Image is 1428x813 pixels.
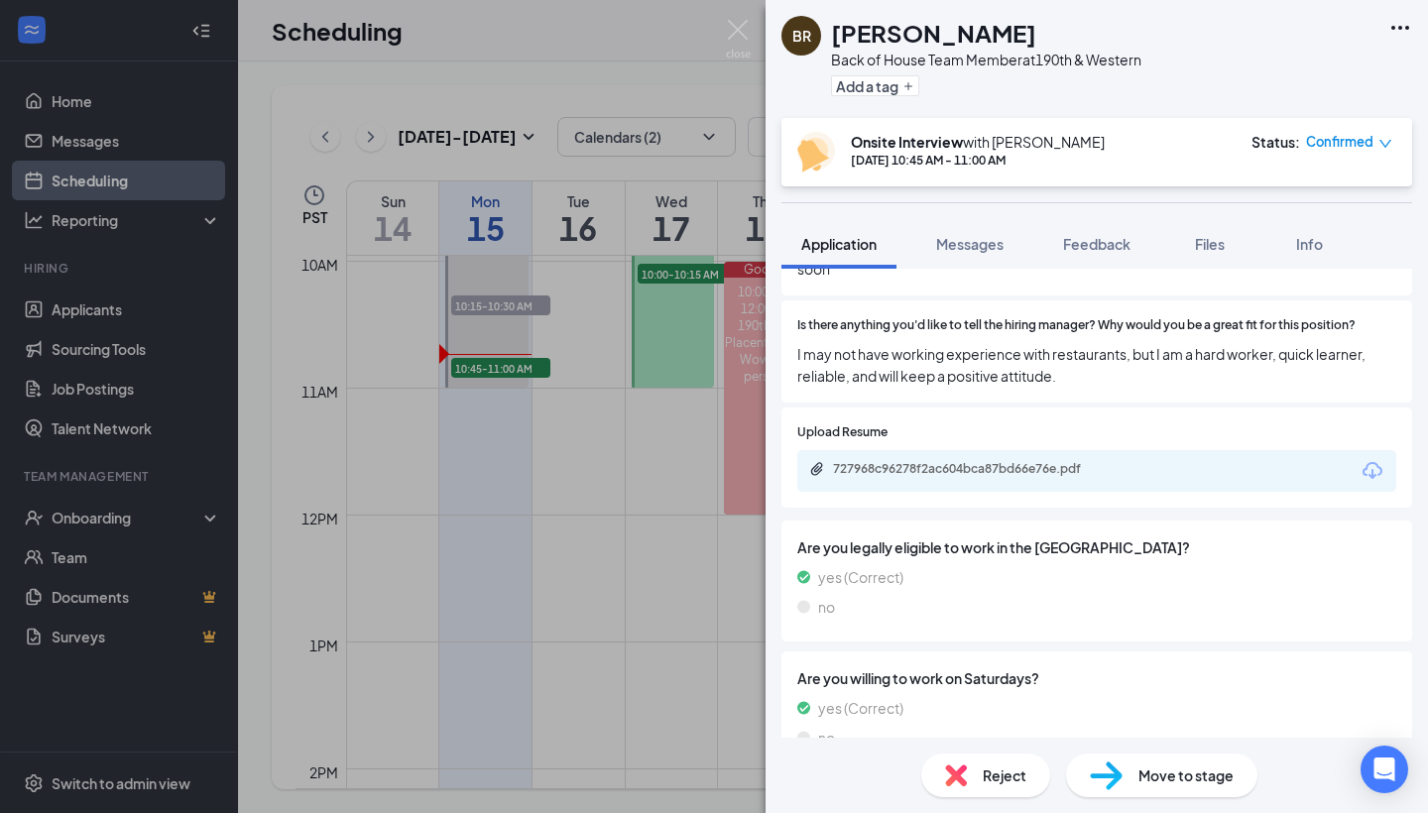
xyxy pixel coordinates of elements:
div: BR [792,26,811,46]
span: yes (Correct) [818,697,903,719]
span: no [818,727,835,749]
span: Messages [936,235,1004,253]
b: Onsite Interview [851,133,963,151]
span: Reject [983,764,1026,786]
span: I may not have working experience with restaurants, but I am a hard worker, quick learner, reliab... [797,343,1396,387]
div: Open Intercom Messenger [1361,746,1408,793]
span: Move to stage [1138,764,1234,786]
div: Status : [1251,132,1300,152]
span: Is there anything you'd like to tell the hiring manager? Why would you be a great fit for this po... [797,316,1356,335]
button: PlusAdd a tag [831,75,919,96]
svg: Ellipses [1388,16,1412,40]
span: Are you willing to work on Saturdays? [797,667,1396,689]
div: [DATE] 10:45 AM - 11:00 AM [851,152,1105,169]
svg: Download [1361,459,1384,483]
span: Are you legally eligible to work in the [GEOGRAPHIC_DATA]? [797,536,1396,558]
span: Feedback [1063,235,1130,253]
span: yes (Correct) [818,566,903,588]
span: Confirmed [1306,132,1373,152]
svg: Plus [902,80,914,92]
h1: [PERSON_NAME] [831,16,1036,50]
span: Application [801,235,877,253]
div: Back of House Team Member at 190th & Western [831,50,1141,69]
a: Paperclip727968c96278f2ac604bca87bd66e76e.pdf [809,461,1130,480]
span: soon [797,258,1396,280]
span: down [1378,137,1392,151]
svg: Paperclip [809,461,825,477]
span: Files [1195,235,1225,253]
div: 727968c96278f2ac604bca87bd66e76e.pdf [833,461,1111,477]
span: Upload Resume [797,423,888,442]
span: no [818,596,835,618]
div: with [PERSON_NAME] [851,132,1105,152]
span: Info [1296,235,1323,253]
